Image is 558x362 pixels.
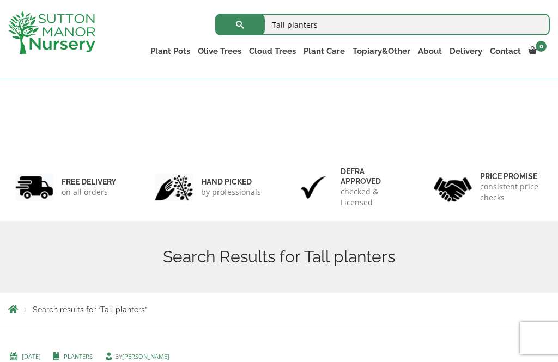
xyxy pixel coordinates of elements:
[22,352,41,360] a: [DATE]
[62,187,116,198] p: on all orders
[201,177,261,187] h6: hand picked
[8,11,95,54] img: logo
[122,352,169,360] a: [PERSON_NAME]
[341,167,403,186] h6: Defra approved
[215,14,550,35] input: Search...
[300,44,349,59] a: Plant Care
[525,44,550,59] a: 0
[294,174,332,201] img: 3.jpg
[349,44,414,59] a: Topiary&Other
[446,44,486,59] a: Delivery
[8,305,550,314] nav: Breadcrumbs
[486,44,525,59] a: Contact
[536,41,547,52] span: 0
[480,181,543,203] p: consistent price checks
[194,44,245,59] a: Olive Trees
[62,177,116,187] h6: FREE DELIVERY
[341,186,403,208] p: checked & Licensed
[201,187,261,198] p: by professionals
[15,174,53,201] img: 1.jpg
[480,171,543,181] h6: Price promise
[8,247,550,267] h1: Search Results for Tall planters
[64,352,93,360] a: Planters
[104,352,169,360] span: by
[414,44,446,59] a: About
[147,44,194,59] a: Plant Pots
[33,305,147,314] span: Search results for “Tall planters”
[155,174,193,201] img: 2.jpg
[245,44,300,59] a: Cloud Trees
[434,170,472,204] img: 4.jpg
